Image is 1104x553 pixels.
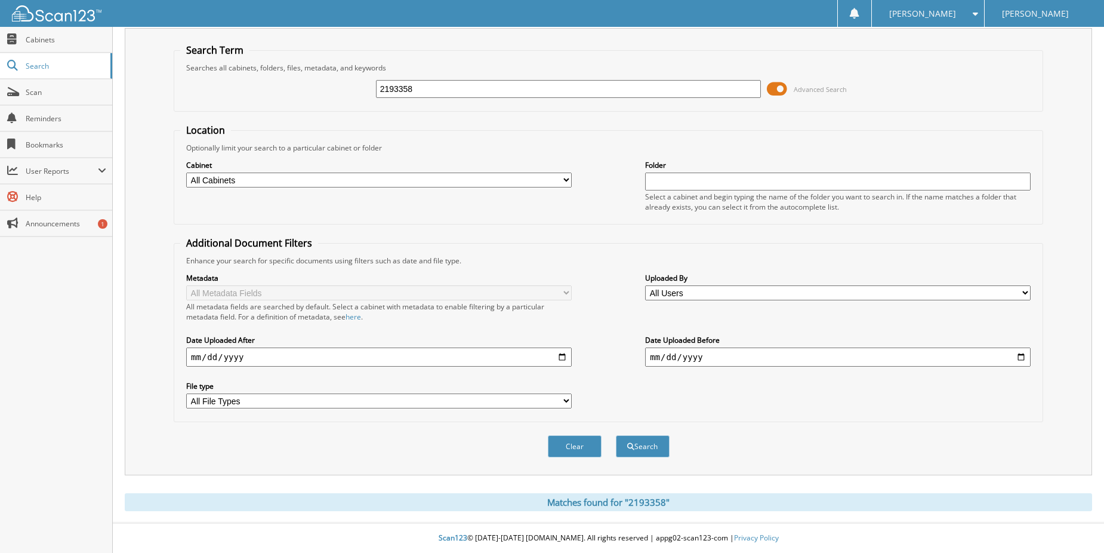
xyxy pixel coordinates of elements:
input: end [645,348,1031,367]
div: Select a cabinet and begin typing the name of the folder you want to search in. If the name match... [645,192,1031,212]
div: All metadata fields are searched by default. Select a cabinet with metadata to enable filtering b... [186,302,572,322]
span: [PERSON_NAME] [889,10,956,17]
a: Privacy Policy [734,533,779,543]
label: Uploaded By [645,273,1031,283]
legend: Additional Document Filters [180,236,318,250]
div: Searches all cabinets, folders, files, metadata, and keywords [180,63,1037,73]
button: Search [616,435,670,457]
span: Advanced Search [794,85,847,94]
span: User Reports [26,166,98,176]
div: Enhance your search for specific documents using filters such as date and file type. [180,256,1037,266]
span: Scan123 [439,533,467,543]
label: Cabinet [186,160,572,170]
span: Scan [26,87,106,97]
label: Date Uploaded After [186,335,572,345]
span: Reminders [26,113,106,124]
div: © [DATE]-[DATE] [DOMAIN_NAME]. All rights reserved | appg02-scan123-com | [113,524,1104,553]
div: 1 [98,219,107,229]
label: Date Uploaded Before [645,335,1031,345]
span: [PERSON_NAME] [1002,10,1069,17]
span: Search [26,61,104,71]
img: scan123-logo-white.svg [12,5,101,21]
div: Optionally limit your search to a particular cabinet or folder [180,143,1037,153]
label: File type [186,381,572,391]
span: Help [26,192,106,202]
div: Matches found for "2193358" [125,493,1092,511]
label: Metadata [186,273,572,283]
input: start [186,348,572,367]
button: Clear [548,435,602,457]
span: Cabinets [26,35,106,45]
span: Announcements [26,219,106,229]
a: here [346,312,361,322]
span: Bookmarks [26,140,106,150]
legend: Search Term [180,44,249,57]
label: Folder [645,160,1031,170]
legend: Location [180,124,231,137]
